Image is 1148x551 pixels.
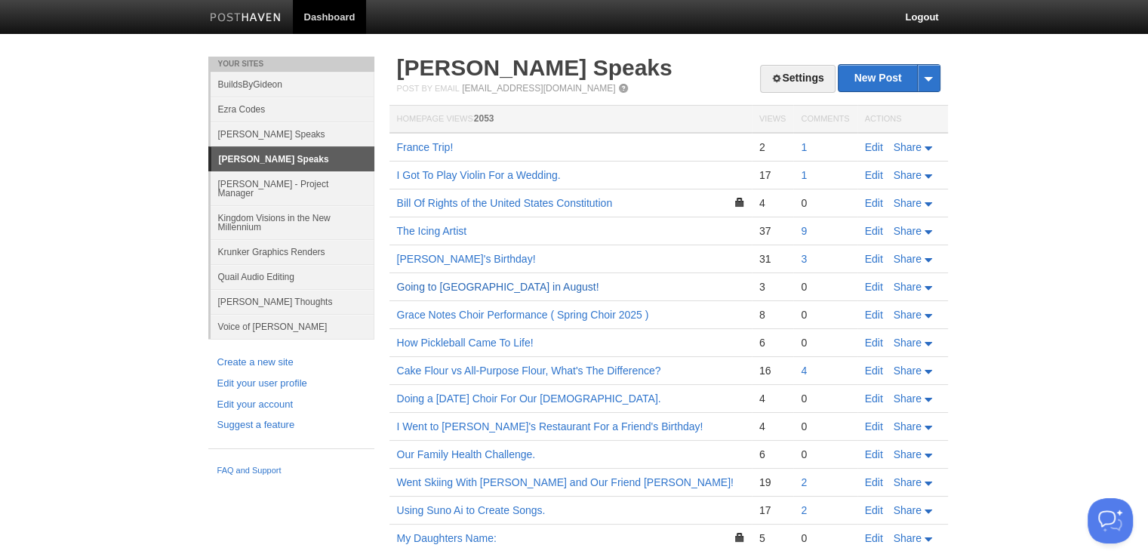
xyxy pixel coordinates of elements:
a: Settings [760,65,835,93]
span: Share [894,141,922,153]
a: Grace Notes Choir Performance ( Spring Choir 2025 ) [397,309,649,321]
a: 1 [801,169,807,181]
a: [PERSON_NAME] Speaks [211,147,374,171]
a: Edit [865,392,883,405]
a: Edit [865,532,883,544]
div: 4 [759,392,786,405]
div: 16 [759,364,786,377]
th: Actions [857,106,948,134]
a: Our Family Health Challenge. [397,448,536,460]
a: Using Suno Ai to Create Songs. [397,504,546,516]
div: 0 [801,336,849,349]
div: 19 [759,476,786,489]
th: Views [752,106,793,134]
div: 17 [759,503,786,517]
div: 4 [759,420,786,433]
a: 3 [801,253,807,265]
a: Suggest a feature [217,417,365,433]
div: 0 [801,280,849,294]
a: Edit [865,420,883,432]
a: Edit [865,365,883,377]
a: [PERSON_NAME] Speaks [211,122,374,146]
span: Share [894,281,922,293]
a: Edit [865,476,883,488]
div: 5 [759,531,786,545]
a: 1 [801,141,807,153]
div: 17 [759,168,786,182]
div: 6 [759,448,786,461]
a: BuildsByGideon [211,72,374,97]
div: 0 [801,420,849,433]
a: The Icing Artist [397,225,467,237]
a: [EMAIL_ADDRESS][DOMAIN_NAME] [462,83,615,94]
span: Share [894,448,922,460]
a: [PERSON_NAME] Speaks [397,55,672,80]
span: Share [894,225,922,237]
div: 0 [801,308,849,322]
div: 0 [801,531,849,545]
span: Share [894,337,922,349]
a: Edit [865,141,883,153]
span: Share [894,309,922,321]
a: Edit [865,197,883,209]
a: FAQ and Support [217,464,365,478]
span: Share [894,476,922,488]
div: 0 [801,448,849,461]
a: 2 [801,476,807,488]
span: Post by Email [397,84,460,93]
span: Share [894,197,922,209]
img: Posthaven-bar [210,13,282,24]
a: Ezra Codes [211,97,374,122]
a: France Trip! [397,141,454,153]
a: I Got To Play Violin For a Wedding. [397,169,561,181]
a: [PERSON_NAME] Thoughts [211,289,374,314]
div: 31 [759,252,786,266]
a: Going to [GEOGRAPHIC_DATA] in August! [397,281,599,293]
a: My Daughters Name: [397,532,497,544]
a: Edit your account [217,397,365,413]
span: Share [894,532,922,544]
span: Share [894,253,922,265]
div: 2 [759,140,786,154]
a: 4 [801,365,807,377]
th: Comments [793,106,857,134]
a: 2 [801,504,807,516]
a: Cake Flour vs All-Purpose Flour, What's The Difference? [397,365,661,377]
a: Doing a [DATE] Choir For Our [DEMOGRAPHIC_DATA]. [397,392,661,405]
a: Edit your user profile [217,376,365,392]
a: Voice of [PERSON_NAME] [211,314,374,339]
a: Edit [865,253,883,265]
a: Edit [865,309,883,321]
div: 37 [759,224,786,238]
a: Edit [865,337,883,349]
span: Share [894,365,922,377]
iframe: Help Scout Beacon - Open [1088,498,1133,543]
div: 3 [759,280,786,294]
a: Edit [865,281,883,293]
a: [PERSON_NAME]'s Birthday! [397,253,536,265]
div: 0 [801,196,849,210]
a: Edit [865,225,883,237]
a: Edit [865,169,883,181]
a: Edit [865,448,883,460]
a: Quail Audio Editing [211,264,374,289]
a: [PERSON_NAME] - Project Manager [211,171,374,205]
a: Edit [865,504,883,516]
a: Kingdom Visions in the New Millennium [211,205,374,239]
div: 0 [801,392,849,405]
a: Create a new site [217,355,365,371]
span: Share [894,169,922,181]
a: Krunker Graphics Renders [211,239,374,264]
span: Share [894,420,922,432]
a: How Pickleball Came To Life! [397,337,534,349]
span: 2053 [474,113,494,124]
div: 8 [759,308,786,322]
li: Your Sites [208,57,374,72]
a: 9 [801,225,807,237]
th: Homepage Views [389,106,752,134]
a: I Went to [PERSON_NAME]'s Restaurant For a Friend's Birthday! [397,420,703,432]
span: Share [894,392,922,405]
div: 6 [759,336,786,349]
a: Went Skiing With [PERSON_NAME] and Our Friend [PERSON_NAME]! [397,476,734,488]
a: Bill Of Rights of the United States Constitution [397,197,613,209]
